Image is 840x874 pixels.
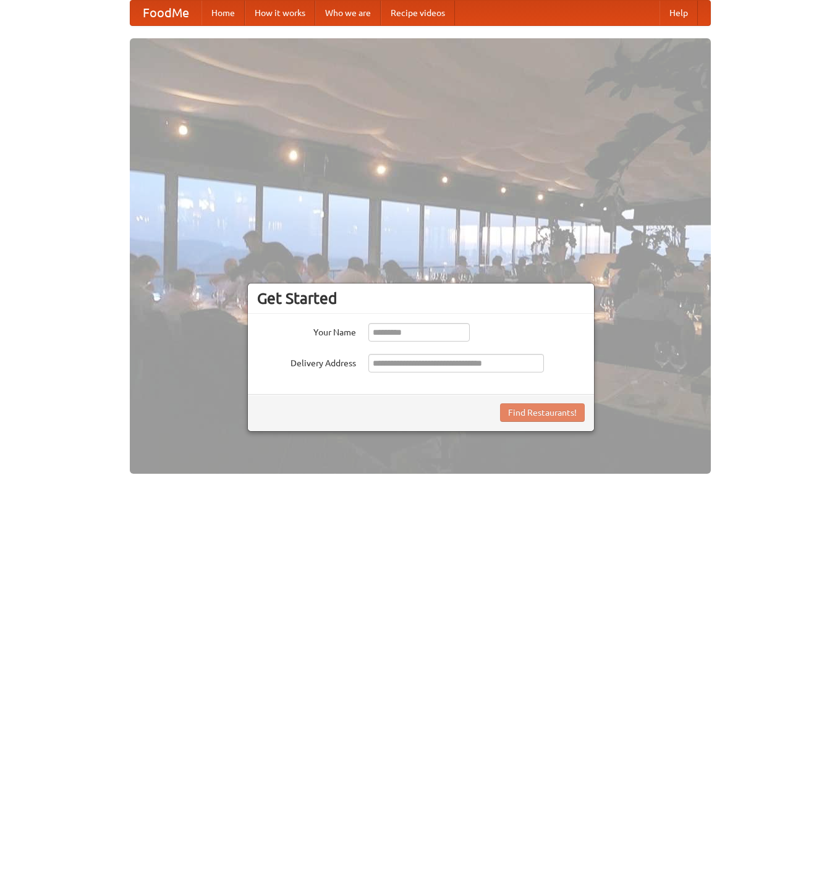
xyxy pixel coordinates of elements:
[500,403,585,422] button: Find Restaurants!
[257,354,356,369] label: Delivery Address
[315,1,381,25] a: Who we are
[381,1,455,25] a: Recipe videos
[257,289,585,308] h3: Get Started
[202,1,245,25] a: Home
[245,1,315,25] a: How it works
[257,323,356,338] label: Your Name
[130,1,202,25] a: FoodMe
[660,1,698,25] a: Help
